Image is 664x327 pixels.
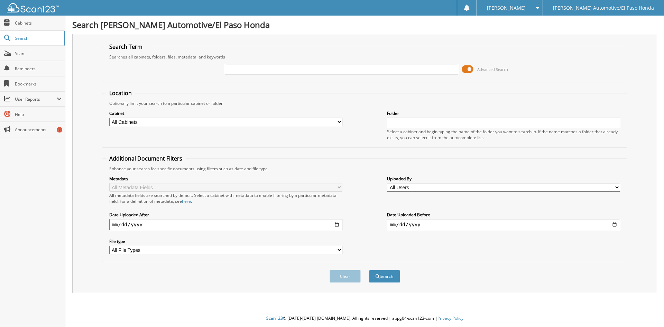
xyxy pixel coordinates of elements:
[387,176,620,182] label: Uploaded By
[109,212,342,218] label: Date Uploaded After
[15,96,57,102] span: User Reports
[629,294,664,327] iframe: Chat Widget
[65,310,664,327] div: © [DATE]-[DATE] [DOMAIN_NAME]. All rights reserved | appg04-scan123-com |
[387,129,620,140] div: Select a cabinet and begin typing the name of the folder you want to search in. If the name match...
[109,238,342,244] label: File type
[330,270,361,283] button: Clear
[7,3,59,12] img: scan123-logo-white.svg
[387,212,620,218] label: Date Uploaded Before
[369,270,400,283] button: Search
[106,166,624,172] div: Enhance your search for specific documents using filters such as date and file type.
[15,35,61,41] span: Search
[15,81,62,87] span: Bookmarks
[109,110,342,116] label: Cabinet
[182,198,191,204] a: here
[106,89,135,97] legend: Location
[15,51,62,56] span: Scan
[15,111,62,117] span: Help
[477,67,508,72] span: Advanced Search
[72,19,657,30] h1: Search [PERSON_NAME] Automotive/El Paso Honda
[266,315,283,321] span: Scan123
[387,110,620,116] label: Folder
[387,219,620,230] input: end
[109,192,342,204] div: All metadata fields are searched by default. Select a cabinet with metadata to enable filtering b...
[487,6,526,10] span: [PERSON_NAME]
[437,315,463,321] a: Privacy Policy
[106,43,146,51] legend: Search Term
[106,100,624,106] div: Optionally limit your search to a particular cabinet or folder
[109,176,342,182] label: Metadata
[106,155,186,162] legend: Additional Document Filters
[57,127,62,133] div: 6
[15,127,62,133] span: Announcements
[15,20,62,26] span: Cabinets
[106,54,624,60] div: Searches all cabinets, folders, files, metadata, and keywords
[553,6,654,10] span: [PERSON_NAME] Automotive/El Paso Honda
[15,66,62,72] span: Reminders
[109,219,342,230] input: start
